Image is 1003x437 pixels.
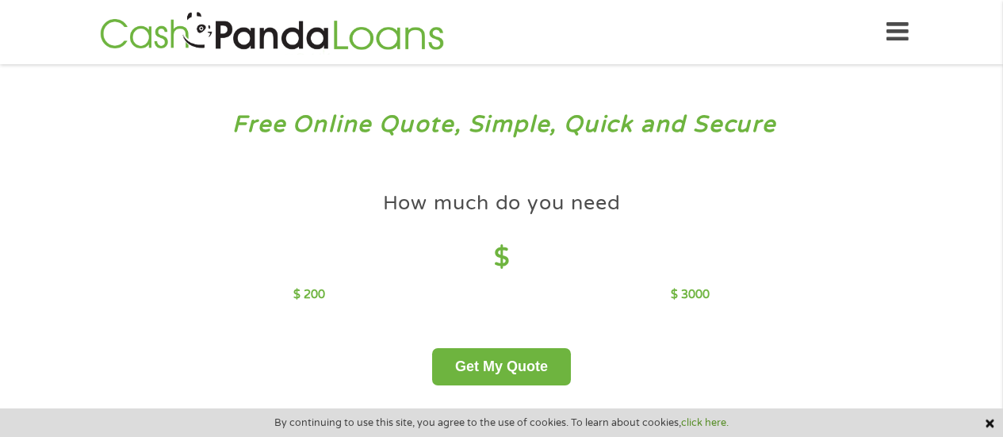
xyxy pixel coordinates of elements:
h4: How much do you need [383,190,621,217]
img: GetLoanNow Logo [95,10,449,55]
a: click here. [681,416,729,429]
h4: $ [293,242,710,274]
span: By continuing to use this site, you agree to the use of cookies. To learn about cookies, [274,417,729,428]
p: $ 3000 [671,286,710,304]
p: $ 200 [293,286,325,304]
button: Get My Quote [432,348,571,385]
h3: Free Online Quote, Simple, Quick and Secure [46,110,958,140]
